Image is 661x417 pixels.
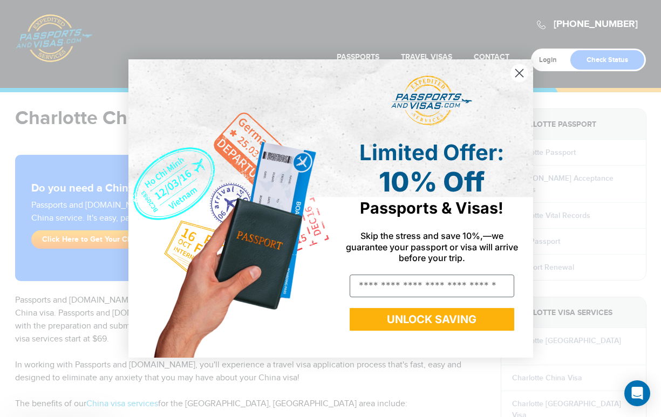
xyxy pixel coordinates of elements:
[128,59,331,358] img: de9cda0d-0715-46ca-9a25-073762a91ba7.png
[391,76,472,126] img: passports and visas
[360,199,503,217] span: Passports & Visas!
[379,166,485,198] span: 10% Off
[350,308,514,331] button: UNLOCK SAVING
[510,64,529,83] button: Close dialog
[624,380,650,406] div: Open Intercom Messenger
[346,230,518,263] span: Skip the stress and save 10%,—we guarantee your passport or visa will arrive before your trip.
[359,139,504,166] span: Limited Offer:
